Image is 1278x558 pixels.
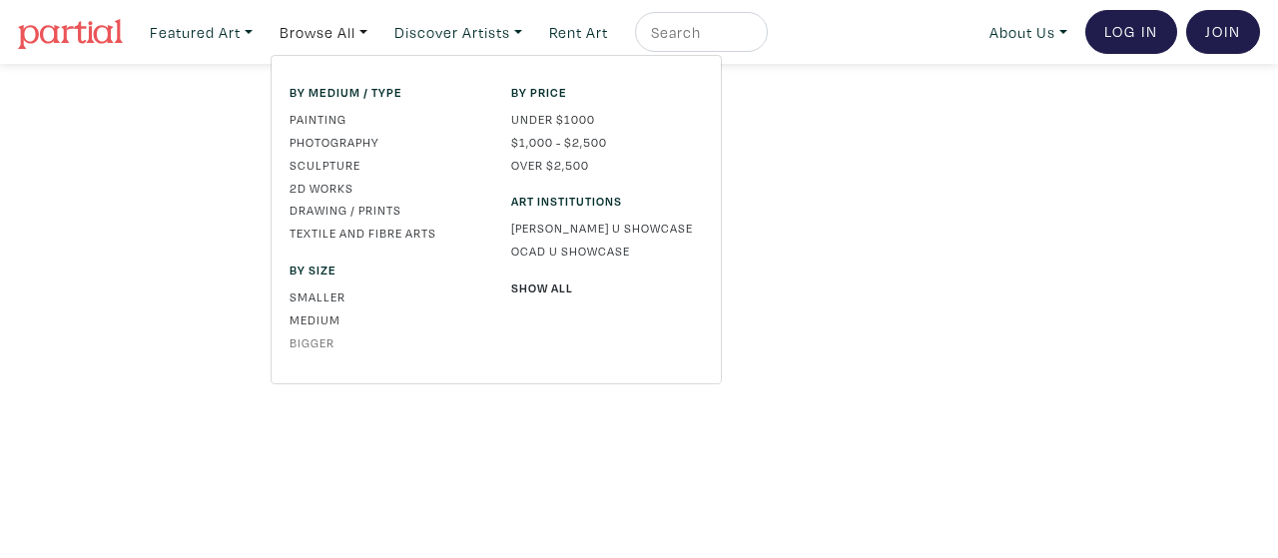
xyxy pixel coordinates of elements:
a: Bigger [290,333,481,351]
span: By price [511,83,703,101]
a: Under $1000 [511,110,703,128]
a: 2D works [290,179,481,197]
a: Photography [290,133,481,151]
a: Drawing / Prints [290,201,481,219]
a: Show All [511,279,703,296]
a: $1,000 - $2,500 [511,133,703,151]
span: Art Institutions [511,192,703,210]
a: Browse All [271,12,376,53]
input: Search [649,20,749,45]
a: OCAD U Showcase [511,242,703,260]
a: Medium [290,310,481,328]
span: By size [290,261,481,279]
a: Log In [1085,10,1177,54]
a: Sculpture [290,156,481,174]
a: Featured Art [141,12,262,53]
a: Smaller [290,287,481,305]
a: Textile and Fibre Arts [290,224,481,242]
a: Rent Art [540,12,617,53]
a: Join [1186,10,1260,54]
div: Featured Art [271,55,722,384]
a: Over $2,500 [511,156,703,174]
a: [PERSON_NAME] U Showcase [511,219,703,237]
span: By medium / type [290,83,481,101]
a: Painting [290,110,481,128]
a: Discover Artists [385,12,531,53]
a: About Us [980,12,1076,53]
